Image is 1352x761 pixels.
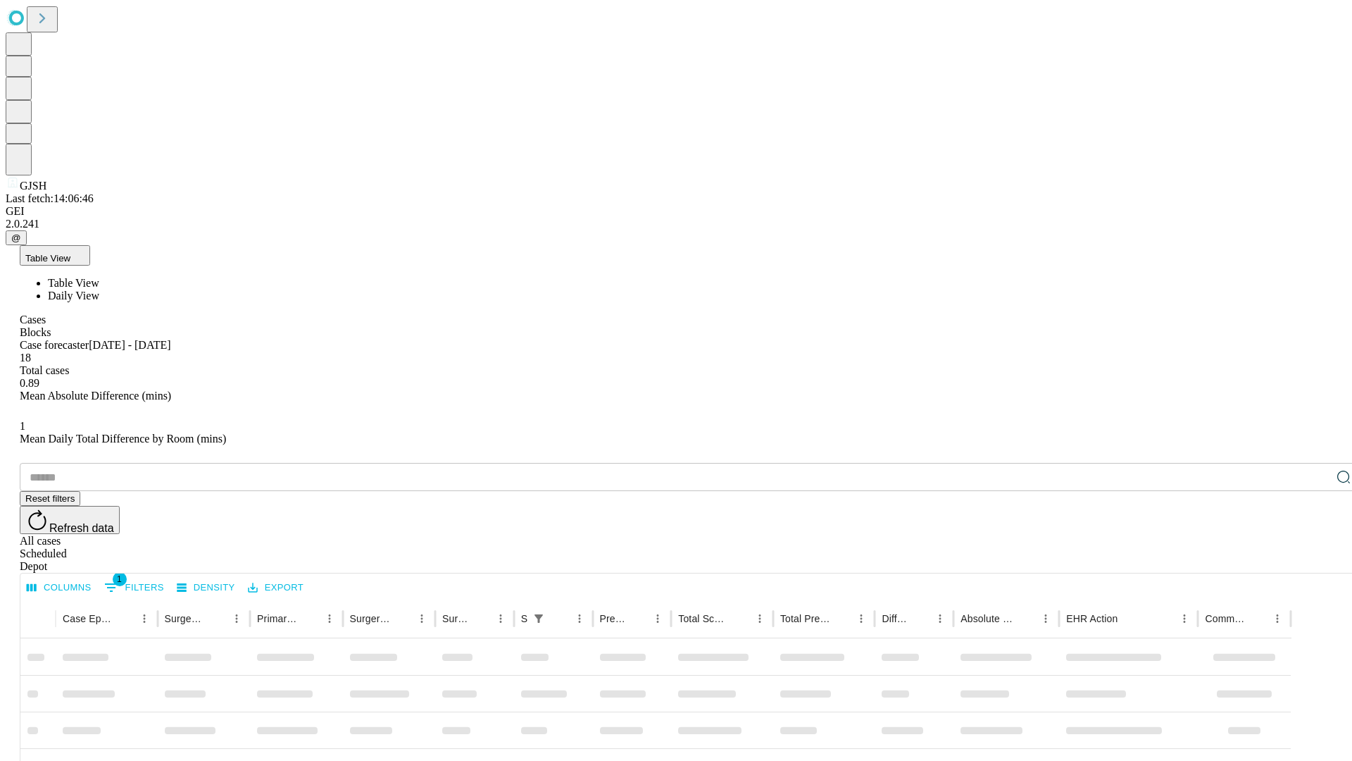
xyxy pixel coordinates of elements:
span: Mean Daily Total Difference by Room (mins) [20,433,226,445]
div: Scheduled In Room Duration [521,613,527,624]
div: Total Predicted Duration [780,613,831,624]
div: Surgeon Name [165,613,206,624]
span: Reset filters [25,493,75,504]
div: 2.0.241 [6,218,1346,230]
span: Refresh data [49,522,114,534]
button: Menu [320,609,339,629]
div: Surgery Date [442,613,470,624]
span: 1 [113,572,127,586]
button: Sort [628,609,648,629]
span: GJSH [20,180,46,192]
span: 18 [20,352,31,364]
button: Sort [1016,609,1036,629]
div: Primary Service [257,613,298,624]
div: Predicted In Room Duration [600,613,627,624]
button: Sort [300,609,320,629]
div: Comments [1205,613,1246,624]
div: Case Epic Id [63,613,113,624]
button: Menu [1267,609,1287,629]
div: EHR Action [1066,613,1118,624]
button: Sort [832,609,851,629]
button: Menu [930,609,950,629]
button: Menu [134,609,154,629]
button: Table View [20,245,90,266]
div: Difference [882,613,909,624]
button: Menu [227,609,246,629]
button: Reset filters [20,491,80,506]
button: Menu [491,609,511,629]
button: Sort [392,609,412,629]
button: Sort [550,609,570,629]
div: Absolute Difference [960,613,1015,624]
button: Sort [910,609,930,629]
button: Menu [750,609,770,629]
button: Sort [1119,609,1139,629]
button: Density [173,577,239,599]
button: Sort [115,609,134,629]
button: Menu [412,609,432,629]
button: Menu [1175,609,1194,629]
span: [DATE] - [DATE] [89,339,170,351]
button: Refresh data [20,506,120,534]
button: Menu [1036,609,1056,629]
button: @ [6,230,27,245]
button: Show filters [529,609,549,629]
span: Table View [48,277,99,289]
div: Total Scheduled Duration [678,613,729,624]
button: Sort [207,609,227,629]
button: Select columns [23,577,95,599]
button: Menu [851,609,871,629]
button: Sort [471,609,491,629]
span: 0.89 [20,377,39,389]
div: GEI [6,205,1346,218]
span: Last fetch: 14:06:46 [6,192,94,204]
span: Mean Absolute Difference (mins) [20,390,171,402]
div: 1 active filter [529,609,549,629]
button: Menu [570,609,589,629]
span: 1 [20,420,25,432]
span: Table View [25,253,70,264]
span: @ [11,233,21,243]
span: Daily View [48,290,99,302]
button: Sort [730,609,750,629]
div: Surgery Name [350,613,391,624]
button: Export [244,577,307,599]
button: Sort [1248,609,1267,629]
span: Total cases [20,364,69,376]
button: Menu [648,609,668,629]
button: Show filters [101,576,168,599]
span: Case forecaster [20,339,89,351]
